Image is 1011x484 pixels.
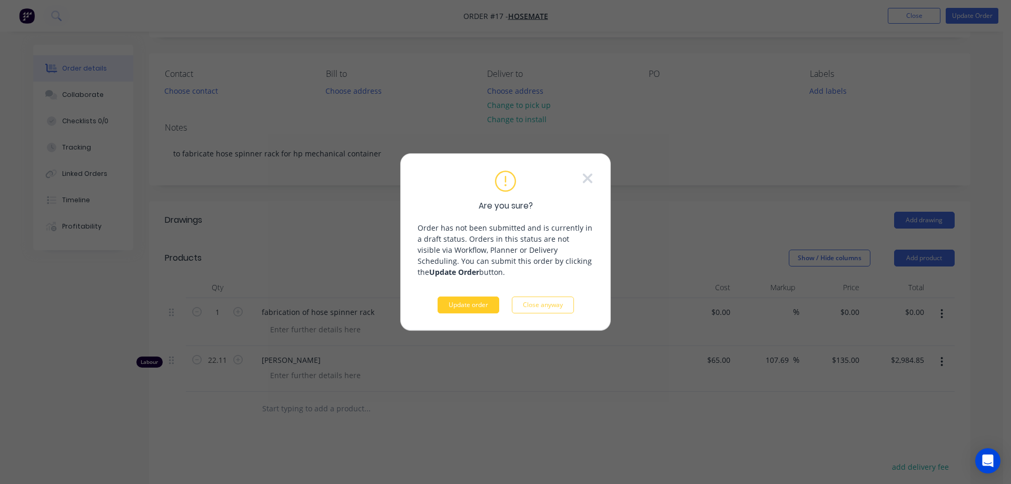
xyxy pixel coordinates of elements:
[512,297,574,313] button: Close anyway
[438,297,499,313] button: Update order
[975,448,1000,473] div: Open Intercom Messenger
[429,267,479,277] strong: Update Order
[418,222,593,278] p: Order has not been submitted and is currently in a draft status. Orders in this status are not vi...
[479,200,533,212] span: Are you sure?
